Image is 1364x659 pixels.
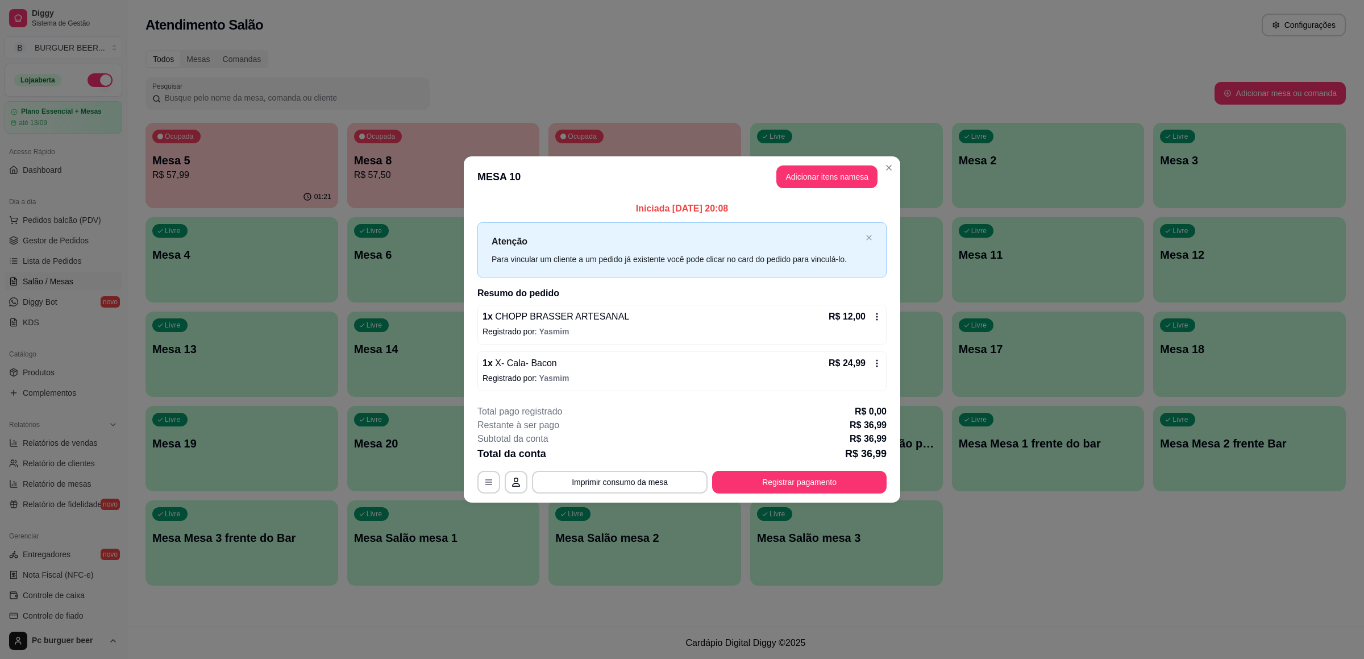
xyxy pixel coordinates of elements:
[776,165,878,188] button: Adicionar itens namesa
[880,159,898,177] button: Close
[866,234,872,242] button: close
[477,202,887,215] p: Iniciada [DATE] 20:08
[492,253,861,266] div: Para vincular um cliente a um pedido já existente você pode clicar no card do pedido para vinculá...
[539,374,569,383] span: Yasmim
[532,471,708,494] button: Imprimir consumo da mesa
[464,156,900,197] header: MESA 10
[493,358,557,368] span: X- Cala- Bacon
[850,418,887,432] p: R$ 36,99
[539,327,569,336] span: Yasmim
[477,287,887,300] h2: Resumo do pedido
[829,357,866,370] p: R$ 24,99
[845,446,887,462] p: R$ 36,99
[855,405,887,418] p: R$ 0,00
[477,418,559,432] p: Restante à ser pago
[483,310,629,324] p: 1 x
[483,372,881,384] p: Registrado por:
[483,326,881,337] p: Registrado por:
[712,471,887,494] button: Registrar pagamento
[477,405,562,418] p: Total pago registrado
[492,234,861,248] p: Atenção
[483,357,557,370] p: 1 x
[493,312,629,321] span: CHOPP BRASSER ARTESANAL
[477,432,548,446] p: Subtotal da conta
[829,310,866,324] p: R$ 12,00
[477,446,546,462] p: Total da conta
[850,432,887,446] p: R$ 36,99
